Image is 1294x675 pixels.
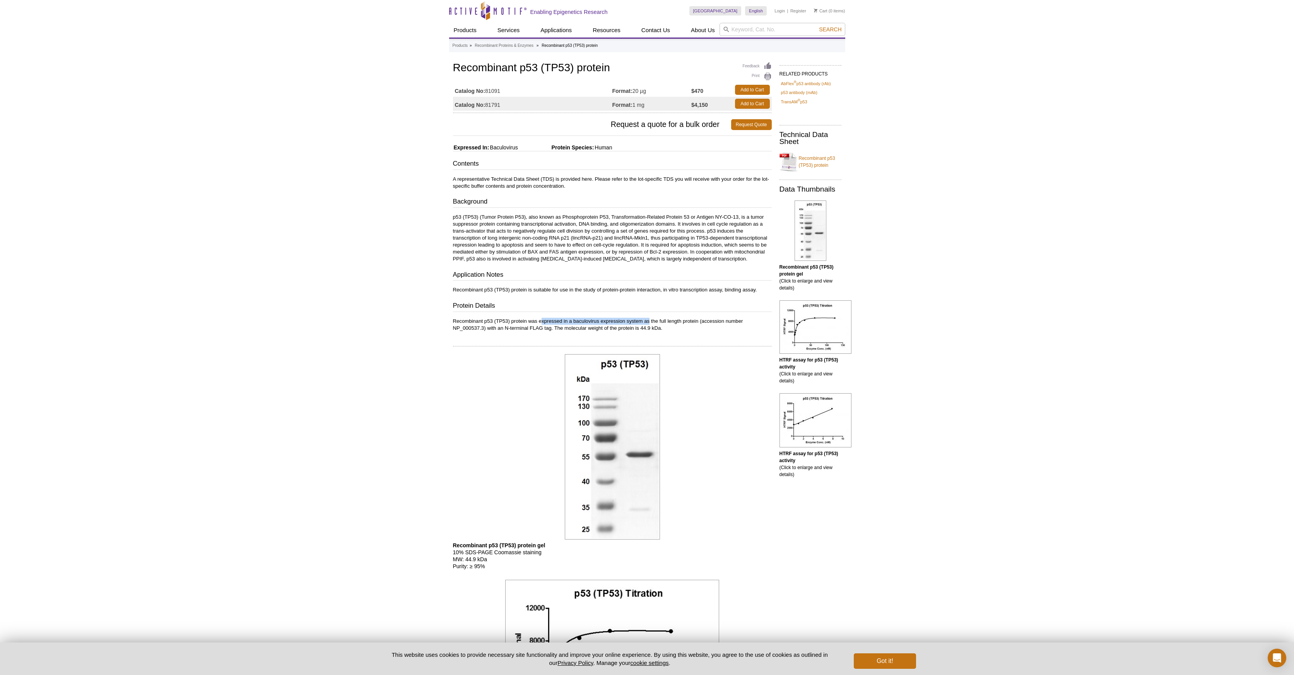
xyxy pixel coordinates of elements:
[819,26,841,33] span: Search
[453,542,772,570] p: 10% SDS-PAGE Coomassie staining MW: 44.9 kDa Purity: ≥ 95%
[453,144,489,151] span: Expressed In:
[817,26,844,33] button: Search
[798,98,800,102] sup: ®
[1268,649,1286,667] div: Open Intercom Messenger
[493,23,525,38] a: Services
[779,65,841,79] h2: RELATED PRODUCTS
[779,300,851,354] img: HTRF assay for p53 (TP53) activity
[630,660,668,666] button: cookie settings
[787,6,788,15] li: |
[779,450,841,478] p: (Click to enlarge and view details)
[686,23,720,38] a: About Us
[453,119,731,130] span: Request a quote for a bulk order
[743,62,772,70] a: Feedback
[453,42,468,49] a: Products
[779,186,841,193] h2: Data Thumbnails
[455,87,485,94] strong: Catalog No:
[779,357,838,370] b: HTRF assay for p53 (TP53) activity
[779,393,851,447] img: HTRF assay for p53 (TP53) activity
[453,97,612,111] td: 81791
[612,87,632,94] strong: Format:
[689,6,742,15] a: [GEOGRAPHIC_DATA]
[637,23,675,38] a: Contact Us
[612,101,632,108] strong: Format:
[455,101,485,108] strong: Catalog No:
[557,660,593,666] a: Privacy Policy
[520,144,594,151] span: Protein Species:
[731,119,772,130] a: Request Quote
[565,354,660,540] img: Recombinant p53 (TP53) protein gel
[779,264,834,277] b: Recombinant p53 (TP53) protein gel
[537,43,539,48] li: »
[794,80,797,84] sup: ®
[453,176,772,190] p: A representative Technical Data Sheet (TDS) is provided here. Please refer to the lot-specific TD...
[612,83,692,97] td: 20 µg
[378,651,841,667] p: This website uses cookies to provide necessary site functionality and improve your online experie...
[790,8,806,14] a: Register
[453,83,612,97] td: 81091
[453,542,545,548] b: Recombinant p53 (TP53) protein gel
[781,80,831,87] a: AbFlex®p53 antibody (rAb)
[735,99,770,109] a: Add to Cart
[453,214,772,262] p: p53 (TP53) (Tumor Protein P53), also known as Phosphoprotein P53, Transformation-Related Protein ...
[743,72,772,81] a: Print
[814,8,827,14] a: Cart
[779,131,841,145] h2: Technical Data Sheet
[453,318,772,332] p: Recombinant p53 (TP53) protein was expressed in a baculovirus expression system as the full lengt...
[720,23,845,36] input: Keyword, Cat. No.
[453,286,772,293] p: Recombinant p53 (TP53) protein is suitable for use in the study of protein-protein interaction, i...
[691,87,703,94] strong: $470
[795,200,826,261] img: Recombinant p53 (TP53) protein gel
[453,301,772,312] h3: Protein Details
[594,144,612,151] span: Human
[489,144,518,151] span: Baculovirus
[774,8,785,14] a: Login
[536,23,576,38] a: Applications
[814,9,817,12] img: Your Cart
[542,43,598,48] li: Recombinant p53 (TP53) protein
[588,23,625,38] a: Resources
[779,451,838,463] b: HTRF assay for p53 (TP53) activity
[779,264,841,291] p: (Click to enlarge and view details)
[779,356,841,384] p: (Click to enlarge and view details)
[453,62,772,75] h1: Recombinant p53 (TP53) protein
[779,150,841,173] a: Recombinant p53 (TP53) protein
[735,85,770,95] a: Add to Cart
[781,98,807,105] a: TransAM®p53
[470,43,472,48] li: »
[530,9,608,15] h2: Enabling Epigenetics Research
[453,270,772,281] h3: Application Notes
[612,97,692,111] td: 1 mg
[854,653,916,669] button: Got it!
[449,23,481,38] a: Products
[745,6,767,15] a: English
[453,197,772,208] h3: Background
[814,6,845,15] li: (0 items)
[475,42,533,49] a: Recombinant Proteins & Enzymes
[453,159,772,170] h3: Contents
[691,101,708,108] strong: $4,150
[781,89,817,96] a: p53 antibody (mAb)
